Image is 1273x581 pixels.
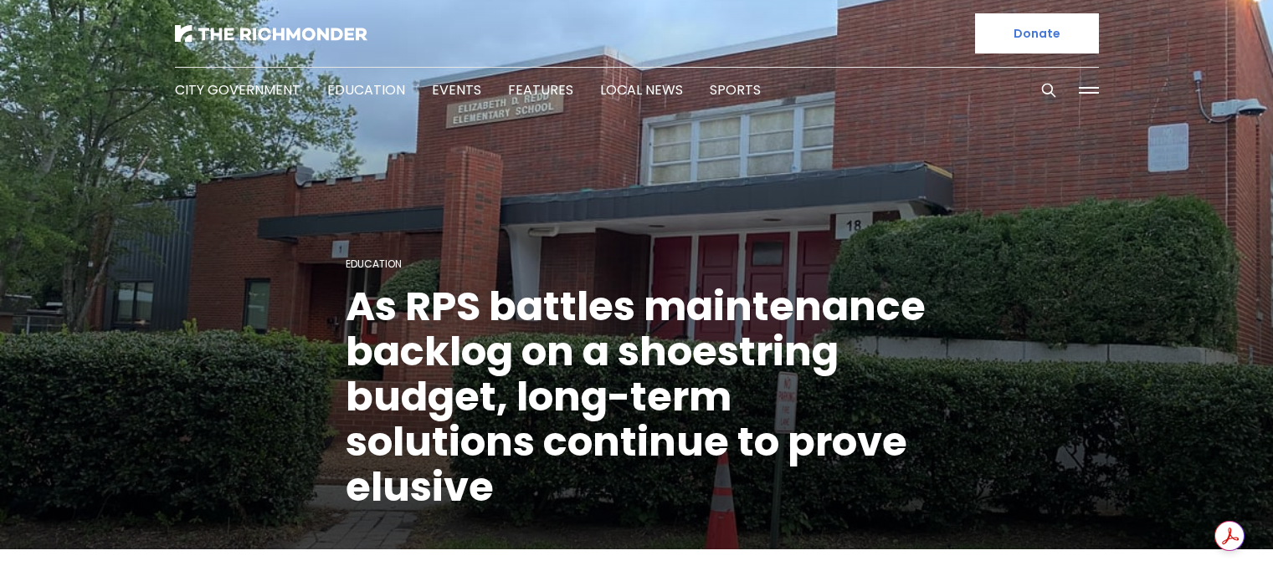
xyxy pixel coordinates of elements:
[175,25,367,42] img: The Richmonder
[508,80,573,99] a: Features
[175,80,300,99] a: City Government
[346,284,928,510] h1: As RPS battles maintenance backlog on a shoestring budget, long-term solutions continue to prove ...
[1132,499,1273,581] iframe: portal-trigger
[710,80,761,99] a: Sports
[346,257,402,271] a: Education
[432,80,481,99] a: Events
[1036,78,1061,103] button: Search this site
[975,13,1099,54] a: Donate
[327,80,405,99] a: Education
[600,80,683,99] a: Local News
